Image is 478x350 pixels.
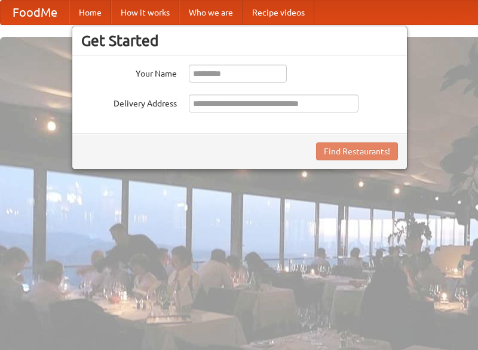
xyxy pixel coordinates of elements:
h3: Get Started [81,32,398,50]
button: Find Restaurants! [316,142,398,160]
a: Recipe videos [243,1,314,25]
label: Delivery Address [81,95,177,109]
a: How it works [111,1,179,25]
label: Your Name [81,65,177,80]
a: Who we are [179,1,243,25]
a: FoodMe [1,1,69,25]
a: Home [69,1,111,25]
